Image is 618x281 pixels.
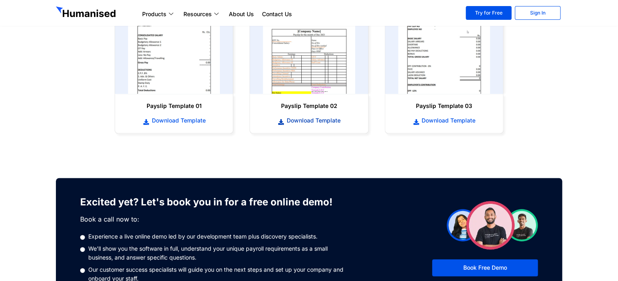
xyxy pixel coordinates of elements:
[123,116,225,125] a: Download Template
[432,259,538,276] a: Book Free Demo
[258,102,360,110] h6: Payslip Template 02
[86,244,345,262] span: We'll show you the software in full, understand your unique payroll requirements as a small busin...
[138,9,179,19] a: Products
[285,116,341,125] span: Download Template
[420,116,475,125] span: Download Template
[179,9,225,19] a: Resources
[258,116,360,125] a: Download Template
[258,9,296,19] a: Contact Us
[393,102,495,110] h6: Payslip Template 03
[56,6,117,19] img: GetHumanised Logo
[86,232,318,241] span: Experience a live online demo led by our development team plus discovery specialists.
[393,116,495,125] a: Download Template
[123,102,225,110] h6: Payslip Template 01
[515,6,560,20] a: Sign In
[80,194,345,210] h3: Excited yet? Let's book you in for a free online demo!
[80,214,345,224] p: Book a call now to:
[466,6,511,20] a: Try for Free
[149,116,205,125] span: Download Template
[225,9,258,19] a: About Us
